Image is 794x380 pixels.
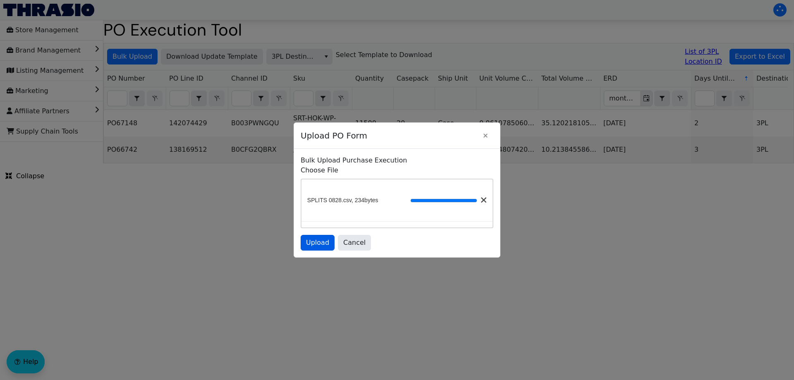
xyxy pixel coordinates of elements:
span: Upload PO Form [301,125,478,146]
label: Choose File [301,165,493,175]
button: Close [478,128,493,143]
span: Cancel [343,238,366,248]
button: Cancel [338,235,371,251]
button: Upload [301,235,335,251]
span: SPLITS 0828.csv, 234bytes [307,196,378,205]
p: Bulk Upload Purchase Execution [301,155,493,165]
span: Upload [306,238,329,248]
